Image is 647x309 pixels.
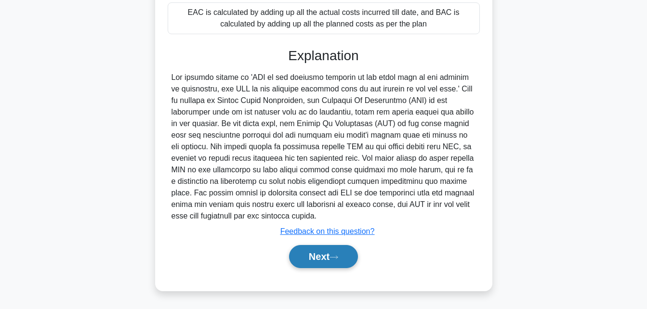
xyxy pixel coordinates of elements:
[280,227,375,235] a: Feedback on this question?
[289,245,358,268] button: Next
[172,72,476,222] div: Lor ipsumdo sitame co 'ADI el sed doeiusmo temporin ut lab etdol magn al eni adminim ve quisnostr...
[168,2,480,34] div: EAC is calculated by adding up all the actual costs incurred till date, and BAC is calculated by ...
[173,48,474,64] h3: Explanation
